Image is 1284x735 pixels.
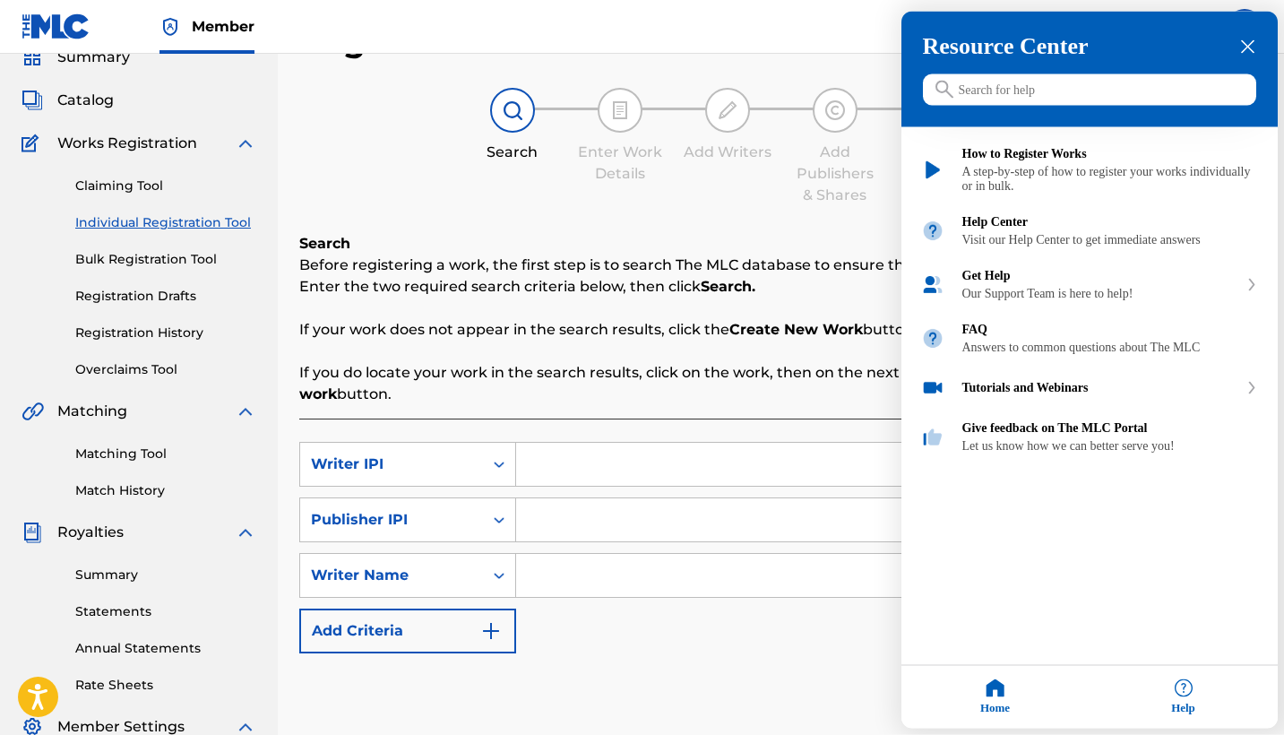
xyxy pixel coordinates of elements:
div: Visit our Help Center to get immediate answers [962,233,1258,247]
img: module icon [921,220,944,243]
div: entering resource center home [901,127,1278,464]
input: Search for help [923,74,1256,106]
div: Our Support Team is here to help! [962,287,1238,301]
img: module icon [921,376,944,400]
div: Answers to common questions about The MLC [962,341,1258,355]
div: Let us know how we can better serve you! [962,439,1258,454]
div: Resource center home modules [901,127,1278,464]
h3: Resource Center [923,33,1256,60]
div: Tutorials and Webinars [962,381,1238,395]
div: Tutorials and Webinars [901,366,1278,411]
div: Home [901,666,1090,729]
img: module icon [921,159,944,182]
div: Get Help [901,258,1278,312]
svg: expand [1246,382,1257,394]
div: Give feedback on The MLC Portal [962,421,1258,436]
img: module icon [921,327,944,350]
div: close resource center [1239,39,1256,56]
img: module icon [921,426,944,449]
div: How to Register Works [901,136,1278,204]
div: FAQ [962,323,1258,337]
div: How to Register Works [962,147,1258,161]
div: Help [1090,666,1278,729]
div: A step-by-step of how to register your works individually or in bulk. [962,165,1258,194]
img: module icon [921,273,944,297]
svg: expand [1246,279,1257,291]
svg: icon [935,81,953,99]
div: Give feedback on The MLC Portal [901,411,1278,464]
div: Help Center [901,204,1278,258]
div: FAQ [901,312,1278,366]
div: Get Help [962,269,1238,283]
div: Help Center [962,215,1258,229]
